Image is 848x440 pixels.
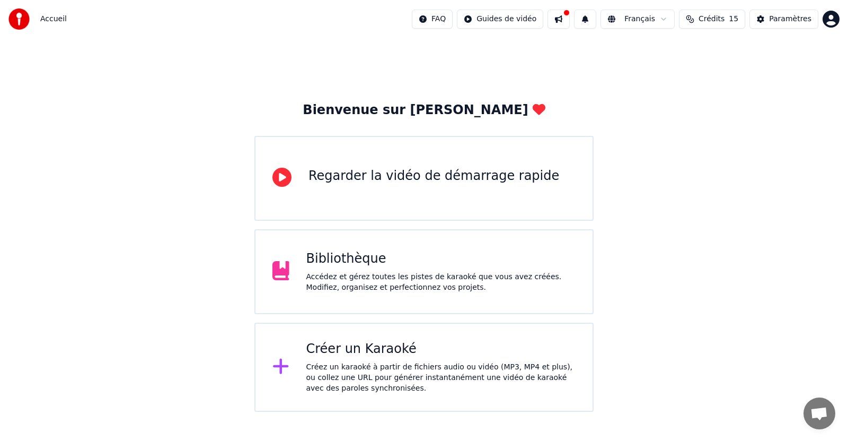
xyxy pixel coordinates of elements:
button: Crédits15 [679,10,745,29]
button: FAQ [412,10,453,29]
div: Créer un Karaoké [306,341,576,358]
nav: breadcrumb [40,14,67,24]
div: Paramètres [769,14,811,24]
div: Accédez et gérez toutes les pistes de karaoké que vous avez créées. Modifiez, organisez et perfec... [306,272,576,293]
div: Créez un karaoké à partir de fichiers audio ou vidéo (MP3, MP4 et plus), ou collez une URL pour g... [306,362,576,394]
span: 15 [729,14,738,24]
div: Bibliothèque [306,251,576,268]
div: Ouvrir le chat [803,398,835,429]
span: Accueil [40,14,67,24]
img: youka [8,8,30,30]
button: Guides de vidéo [457,10,543,29]
button: Paramètres [749,10,818,29]
span: Crédits [699,14,725,24]
div: Regarder la vidéo de démarrage rapide [308,168,559,185]
div: Bienvenue sur [PERSON_NAME] [303,102,545,119]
